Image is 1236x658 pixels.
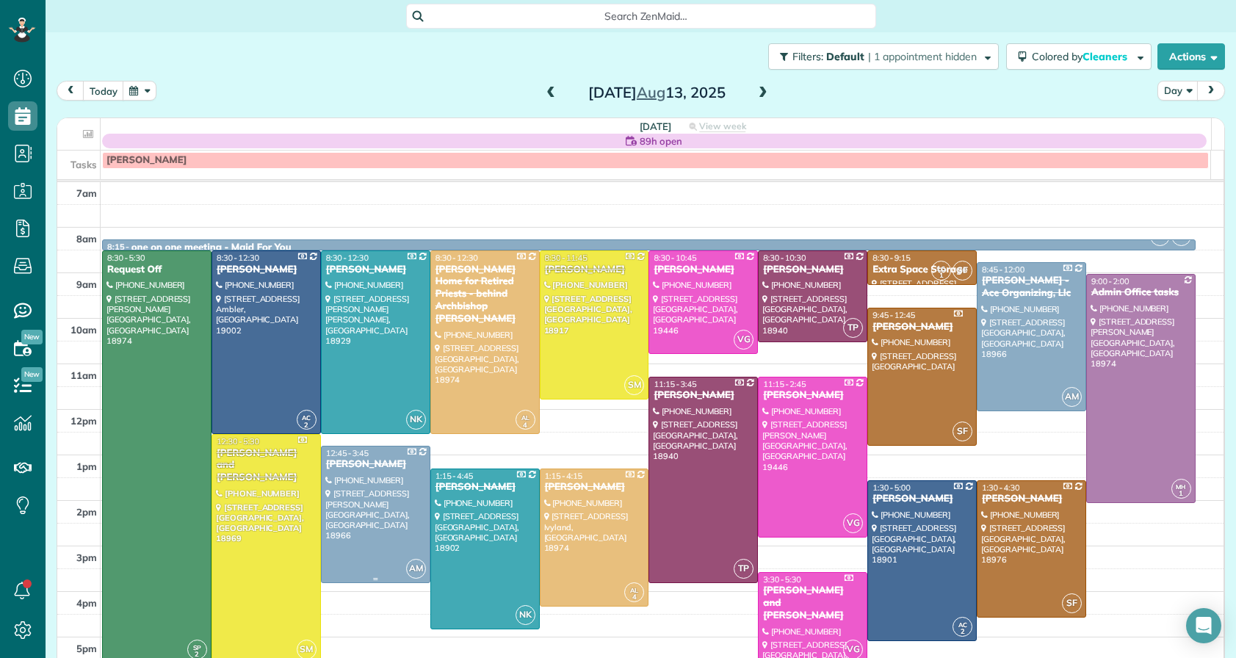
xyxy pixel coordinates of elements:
[872,493,972,505] div: [PERSON_NAME]
[326,448,369,458] span: 12:45 - 3:45
[792,50,823,63] span: Filters:
[1062,593,1082,613] span: SF
[76,460,97,472] span: 1pm
[76,597,97,609] span: 4pm
[516,605,535,625] span: NK
[762,585,863,622] div: [PERSON_NAME] and [PERSON_NAME]
[436,253,478,263] span: 8:30 - 12:30
[193,643,201,651] span: SP
[654,379,696,389] span: 11:15 - 3:45
[624,375,644,395] span: SM
[1186,608,1221,643] div: Open Intercom Messenger
[131,242,292,254] div: one on one meeting - Maid For You
[565,84,748,101] h2: [DATE] 13, 2025
[654,253,696,263] span: 8:30 - 10:45
[71,369,97,381] span: 11am
[76,187,97,199] span: 7am
[83,81,124,101] button: today
[953,261,972,281] span: SF
[21,330,43,344] span: New
[937,264,945,272] span: LC
[545,471,583,481] span: 1:15 - 4:15
[1062,387,1082,407] span: AM
[76,278,97,290] span: 9am
[76,552,97,563] span: 3pm
[435,264,535,325] div: [PERSON_NAME] Home for Retired Priests - behind Archbishop [PERSON_NAME]
[297,419,316,433] small: 2
[1083,50,1130,63] span: Cleaners
[872,321,972,333] div: [PERSON_NAME]
[826,50,865,63] span: Default
[1157,81,1199,101] button: Day
[762,264,863,276] div: [PERSON_NAME]
[521,413,530,422] span: AL
[544,264,645,276] div: [PERSON_NAME]
[763,379,806,389] span: 11:15 - 2:45
[21,367,43,382] span: New
[1197,81,1225,101] button: next
[640,134,682,148] span: 89h open
[1157,43,1225,70] button: Actions
[768,43,999,70] button: Filters: Default | 1 appointment hidden
[734,330,753,350] span: VG
[640,120,671,132] span: [DATE]
[1172,487,1190,501] small: 1
[630,586,638,594] span: AL
[71,324,97,336] span: 10am
[76,233,97,245] span: 8am
[868,50,977,63] span: | 1 appointment hidden
[981,493,1082,505] div: [PERSON_NAME]
[953,422,972,441] span: SF
[217,253,259,263] span: 8:30 - 12:30
[981,275,1082,300] div: [PERSON_NAME] - Ace Organizing, Llc
[843,318,863,338] span: TP
[76,506,97,518] span: 2pm
[762,389,863,402] div: [PERSON_NAME]
[872,264,972,276] div: Extra Space Storage
[1091,286,1191,299] div: Admin Office tasks
[216,264,317,276] div: [PERSON_NAME]
[435,481,535,493] div: [PERSON_NAME]
[302,413,311,422] span: AC
[217,436,259,446] span: 12:30 - 5:30
[843,513,863,533] span: VG
[982,482,1020,493] span: 1:30 - 4:30
[544,481,645,493] div: [PERSON_NAME]
[653,389,753,402] div: [PERSON_NAME]
[872,253,911,263] span: 8:30 - 9:15
[106,264,207,276] div: Request Off
[763,574,801,585] span: 3:30 - 5:30
[325,264,426,276] div: [PERSON_NAME]
[653,264,753,276] div: [PERSON_NAME]
[1032,50,1132,63] span: Colored by
[958,621,967,629] span: AC
[982,264,1024,275] span: 8:45 - 12:00
[872,310,915,320] span: 9:45 - 12:45
[107,253,145,263] span: 8:30 - 5:30
[872,482,911,493] span: 1:30 - 5:00
[516,419,535,433] small: 4
[71,415,97,427] span: 12pm
[106,154,187,166] span: [PERSON_NAME]
[734,559,753,579] span: TP
[953,625,972,639] small: 2
[637,83,665,101] span: Aug
[763,253,806,263] span: 8:30 - 10:30
[325,458,426,471] div: [PERSON_NAME]
[932,269,950,283] small: 1
[326,253,369,263] span: 8:30 - 12:30
[57,81,84,101] button: prev
[406,559,426,579] span: AM
[1091,276,1130,286] span: 9:00 - 2:00
[625,590,643,604] small: 4
[761,43,999,70] a: Filters: Default | 1 appointment hidden
[1006,43,1152,70] button: Colored byCleaners
[699,120,746,132] span: View week
[76,643,97,654] span: 5pm
[1176,482,1186,491] span: MH
[406,410,426,430] span: NK
[216,447,317,485] div: [PERSON_NAME] and [PERSON_NAME]
[545,253,588,263] span: 8:30 - 11:45
[436,471,474,481] span: 1:15 - 4:45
